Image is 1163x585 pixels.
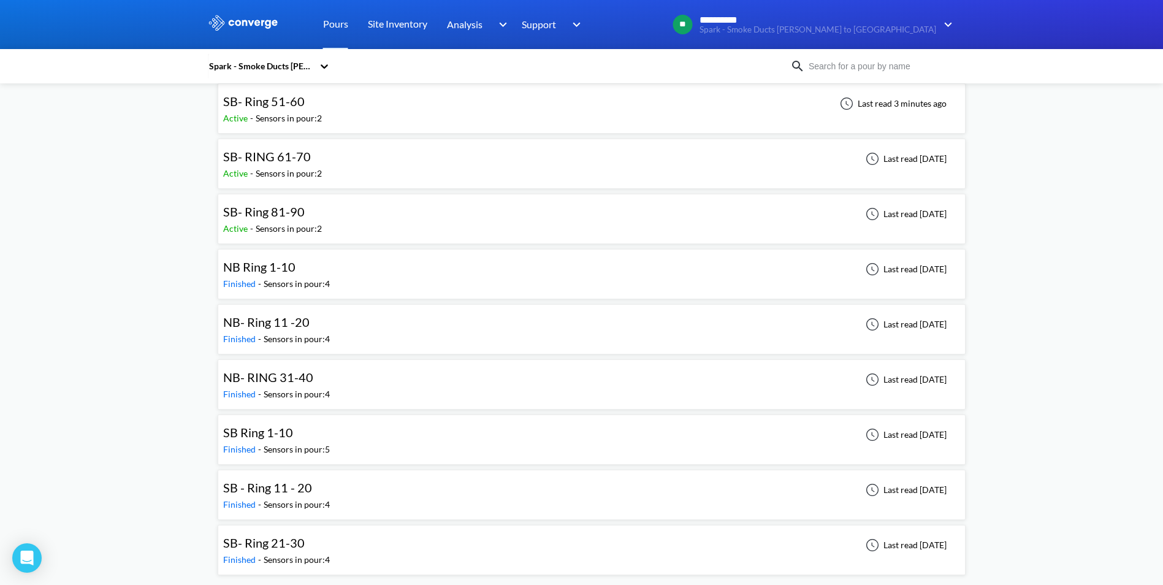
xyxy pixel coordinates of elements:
a: SB- Ring 51-60Active-Sensors in pour:2Last read 3 minutes ago [218,97,966,108]
span: NB Ring 1-10 [223,259,296,274]
span: NB- RING 31-40 [223,370,313,384]
div: Sensors in pour: 4 [264,332,330,346]
span: Finished [223,499,258,510]
a: NB Ring 1-10Finished-Sensors in pour:4Last read [DATE] [218,263,966,273]
span: Active [223,168,250,178]
span: Active [223,113,250,123]
span: - [250,113,256,123]
div: Sensors in pour: 2 [256,222,322,235]
div: Sensors in pour: 4 [264,498,330,511]
div: Last read [DATE] [859,262,950,277]
div: Sensors in pour: 2 [256,112,322,125]
img: icon-search.svg [790,59,805,74]
a: SB- Ring 81-90Active-Sensors in pour:2Last read [DATE] [218,208,966,218]
div: Last read 3 minutes ago [833,96,950,111]
span: SB- Ring 21-30 [223,535,305,550]
a: SB- Ring 21-30Finished-Sensors in pour:4Last read [DATE] [218,539,966,549]
div: Last read [DATE] [859,207,950,221]
div: Last read [DATE] [859,427,950,442]
img: downArrow.svg [936,17,956,32]
span: SB- Ring 81-90 [223,204,305,219]
div: Last read [DATE] [859,372,950,387]
a: NB- Ring 11 -20Finished-Sensors in pour:4Last read [DATE] [218,318,966,329]
span: - [258,554,264,565]
a: NB- RING 31-40Finished-Sensors in pour:4Last read [DATE] [218,373,966,384]
span: - [258,334,264,344]
div: Last read [DATE] [859,483,950,497]
div: Last read [DATE] [859,317,950,332]
span: - [250,168,256,178]
img: downArrow.svg [490,17,510,32]
span: SB Ring 1-10 [223,425,293,440]
a: SB - Ring 11 - 20Finished-Sensors in pour:4Last read [DATE] [218,484,966,494]
div: Last read [DATE] [859,538,950,552]
div: Last read [DATE] [859,151,950,166]
div: Sensors in pour: 4 [264,388,330,401]
span: Finished [223,554,258,565]
div: Sensors in pour: 5 [264,443,330,456]
span: NB- Ring 11 -20 [223,315,310,329]
span: Finished [223,334,258,344]
span: - [258,444,264,454]
div: Open Intercom Messenger [12,543,42,573]
span: - [258,389,264,399]
span: Analysis [447,17,482,32]
img: logo_ewhite.svg [208,15,279,31]
span: SB- Ring 51-60 [223,94,305,109]
span: - [258,499,264,510]
span: Spark - Smoke Ducts [PERSON_NAME] to [GEOGRAPHIC_DATA] [700,25,936,34]
span: Active [223,223,250,234]
img: downArrow.svg [565,17,584,32]
span: SB - Ring 11 - 20 [223,480,312,495]
span: SB- RING 61-70 [223,149,311,164]
span: Finished [223,389,258,399]
span: Finished [223,444,258,454]
div: Sensors in pour: 4 [264,553,330,567]
span: - [250,223,256,234]
a: SB Ring 1-10Finished-Sensors in pour:5Last read [DATE] [218,429,966,439]
input: Search for a pour by name [805,59,953,73]
span: Support [522,17,556,32]
div: Sensors in pour: 2 [256,167,322,180]
div: Sensors in pour: 4 [264,277,330,291]
div: Spark - Smoke Ducts [PERSON_NAME] to [GEOGRAPHIC_DATA] [208,59,313,73]
a: SB- RING 61-70Active-Sensors in pour:2Last read [DATE] [218,153,966,163]
span: Finished [223,278,258,289]
span: - [258,278,264,289]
